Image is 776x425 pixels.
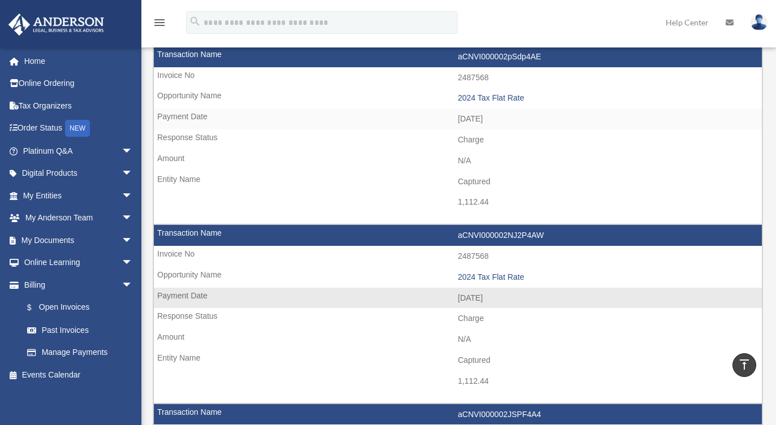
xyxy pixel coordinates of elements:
a: Past Invoices [16,319,144,341]
span: arrow_drop_down [122,251,144,275]
td: Charge [154,129,762,151]
span: arrow_drop_down [122,274,144,297]
span: arrow_drop_down [122,140,144,163]
span: arrow_drop_down [122,184,144,207]
td: N/A [154,329,762,350]
i: vertical_align_top [738,358,751,371]
div: NEW [65,120,90,137]
a: Tax Organizers [8,94,150,117]
td: aCNVI000002NJ2P4AW [154,225,762,246]
a: My Entitiesarrow_drop_down [8,184,150,207]
a: Digital Productsarrow_drop_down [8,162,150,185]
td: Charge [154,308,762,329]
div: 2024 Tax Flat Rate [458,272,757,282]
a: Manage Payments [16,341,150,364]
td: 1,112.44 [154,192,762,213]
td: Captured [154,171,762,193]
td: 1,112.44 [154,371,762,392]
div: 2024 Tax Flat Rate [458,93,757,103]
td: [DATE] [154,109,762,130]
span: $ [33,301,39,315]
a: Order StatusNEW [8,117,150,140]
td: N/A [154,150,762,172]
img: Anderson Advisors Platinum Portal [5,14,107,36]
a: Home [8,50,150,72]
a: My Anderson Teamarrow_drop_down [8,207,150,229]
a: My Documentsarrow_drop_down [8,229,150,251]
img: User Pic [751,14,768,31]
td: 2487568 [154,246,762,267]
i: menu [153,16,166,29]
a: Online Learningarrow_drop_down [8,251,150,274]
a: Events Calendar [8,363,150,386]
a: vertical_align_top [732,353,756,377]
span: arrow_drop_down [122,162,144,185]
td: Captured [154,350,762,371]
td: aCNVI000002pSdp4AE [154,46,762,68]
span: arrow_drop_down [122,207,144,230]
a: Platinum Q&Aarrow_drop_down [8,140,150,162]
a: Billingarrow_drop_down [8,274,150,296]
a: $Open Invoices [16,296,150,319]
td: [DATE] [154,288,762,309]
a: menu [153,20,166,29]
span: arrow_drop_down [122,229,144,252]
a: Online Ordering [8,72,150,95]
td: 2487568 [154,67,762,89]
i: search [189,15,201,28]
